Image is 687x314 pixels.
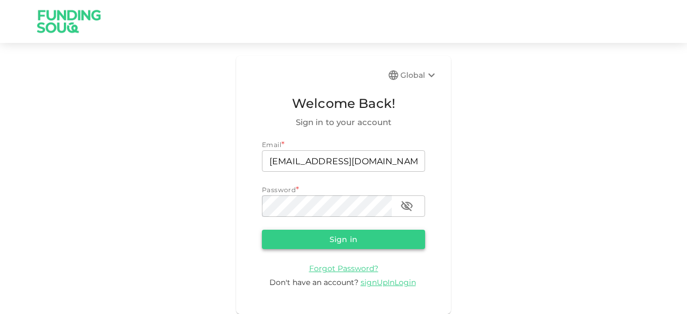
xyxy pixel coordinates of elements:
[269,278,359,287] span: Don't have an account?
[262,186,296,194] span: Password
[262,141,281,149] span: Email
[400,69,438,82] div: Global
[262,150,425,172] input: email
[262,93,425,114] span: Welcome Back!
[309,263,378,273] a: Forgot Password?
[361,278,416,287] span: signUpInLogin
[262,195,392,217] input: password
[262,116,425,129] span: Sign in to your account
[262,230,425,249] button: Sign in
